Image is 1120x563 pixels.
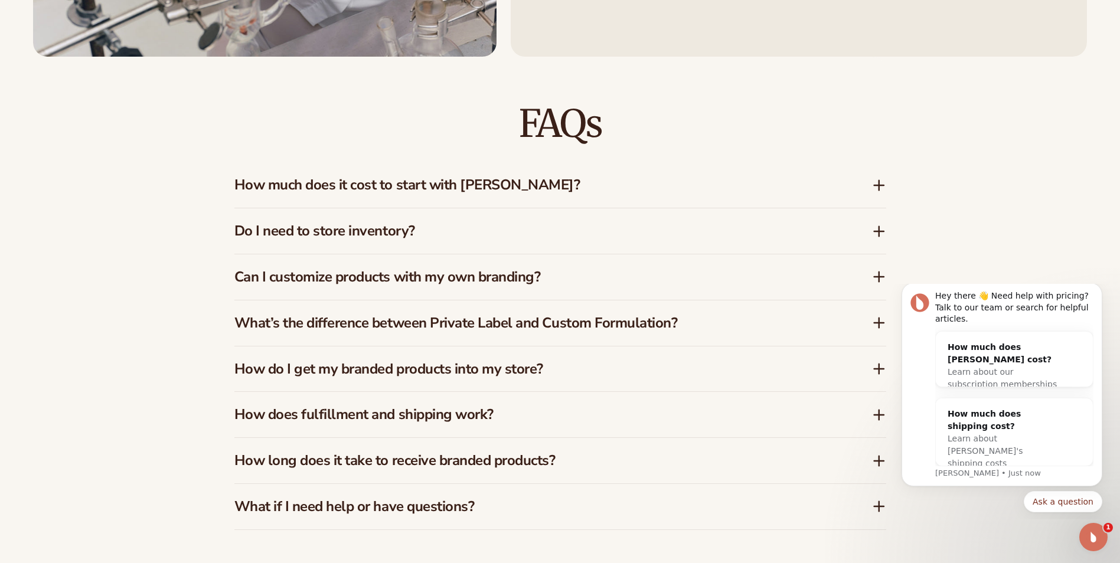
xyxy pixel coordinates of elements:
[234,104,886,143] h2: FAQs
[1079,523,1108,551] iframe: Intercom live chat
[234,315,837,332] h3: What’s the difference between Private Label and Custom Formulation?
[1103,523,1113,532] span: 1
[51,184,210,195] p: Message from Lee, sent Just now
[52,48,185,116] div: How much does [PERSON_NAME] cost?Learn about our subscription memberships
[234,361,837,378] h3: How do I get my branded products into my store?
[18,207,218,228] div: Quick reply options
[64,83,173,105] span: Learn about our subscription memberships
[140,207,218,228] button: Quick reply: Ask a question
[884,284,1120,519] iframe: Intercom notifications message
[234,176,837,194] h3: How much does it cost to start with [PERSON_NAME]?
[234,269,837,286] h3: Can I customize products with my own branding?
[234,452,837,469] h3: How long does it take to receive branded products?
[234,222,837,240] h3: Do I need to store inventory?
[64,57,174,82] div: How much does [PERSON_NAME] cost?
[64,150,139,184] span: Learn about [PERSON_NAME]'s shipping costs
[64,124,174,149] div: How much does shipping cost?
[234,406,837,423] h3: How does fulfillment and shipping work?
[52,114,185,195] div: How much does shipping cost?Learn about [PERSON_NAME]'s shipping costs
[27,9,45,28] img: Profile image for Lee
[51,6,210,41] div: Hey there 👋 Need help with pricing? Talk to our team or search for helpful articles.
[51,6,210,182] div: Message content
[234,498,837,515] h3: What if I need help or have questions?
